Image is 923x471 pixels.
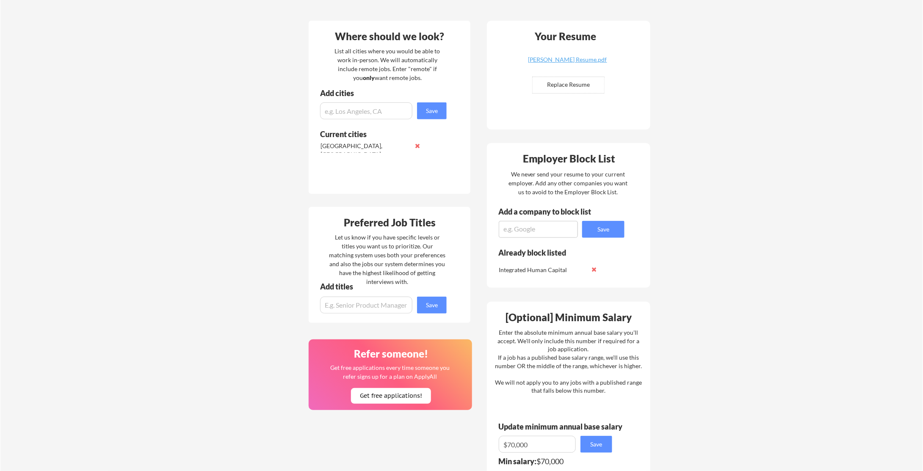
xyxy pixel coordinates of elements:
div: [PERSON_NAME] Resume.pdf [517,57,618,63]
div: Refer someone! [312,349,470,359]
div: Already block listed [498,249,613,256]
div: Add cities [320,89,449,97]
button: Save [582,221,625,238]
div: Integrated Human Capital [499,266,588,274]
div: Preferred Job Titles [311,218,468,228]
div: Current cities [320,130,437,138]
div: Add titles [320,283,439,290]
div: Where should we look? [311,31,468,41]
button: Save [580,436,612,453]
input: e.g. Los Angeles, CA [320,102,412,119]
div: Your Resume [524,31,608,41]
div: Let us know if you have specific levels or titles you want us to prioritize. Our matching system ... [329,233,445,286]
input: E.g. Senior Product Manager [320,297,412,314]
div: List all cities where you would be able to work in-person. We will automatically include remote j... [329,47,445,82]
div: Employer Block List [490,154,648,164]
button: Get free applications! [351,388,431,404]
div: [GEOGRAPHIC_DATA], [GEOGRAPHIC_DATA] [321,142,410,158]
a: [PERSON_NAME] Resume.pdf [517,57,618,70]
div: Update minimum annual base salary [498,423,625,430]
div: We never send your resume to your current employer. Add any other companies you want us to avoid ... [508,170,628,196]
div: $70,000 [498,457,618,465]
button: Save [417,297,447,314]
input: E.g. $100,000 [499,436,576,453]
div: Add a company to block list [498,208,604,215]
div: Get free applications every time someone you refer signs up for a plan on ApplyAll [329,363,450,381]
div: Enter the absolute minimum annual base salary you'll accept. We'll only include this number if re... [495,328,642,395]
div: [Optional] Minimum Salary [490,312,647,322]
button: Save [417,102,447,119]
strong: only [363,74,375,81]
strong: Min salary: [498,457,536,466]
